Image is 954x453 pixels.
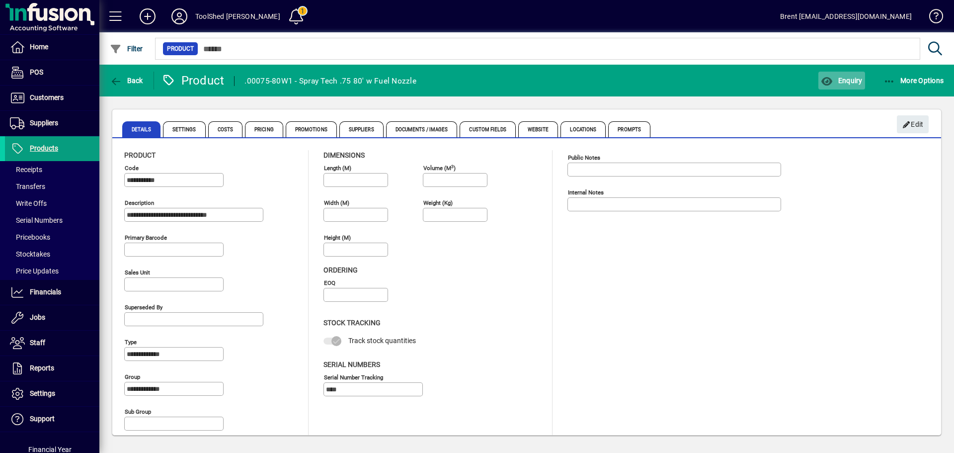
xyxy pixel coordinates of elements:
mat-label: Volume (m ) [423,165,456,172]
a: Customers [5,86,99,110]
span: Products [30,144,58,152]
sup: 3 [451,164,454,169]
span: Pricebooks [10,233,50,241]
a: Jobs [5,305,99,330]
span: Stocktakes [10,250,50,258]
a: Settings [5,381,99,406]
span: Edit [902,116,924,133]
span: Price Updates [10,267,59,275]
span: Support [30,415,55,423]
span: Home [30,43,48,51]
span: Locations [560,121,606,137]
mat-label: Internal Notes [568,189,604,196]
span: Settings [30,389,55,397]
span: Back [110,77,143,85]
span: Settings [163,121,206,137]
span: Suppliers [30,119,58,127]
mat-label: Code [125,165,139,172]
mat-label: Public Notes [568,154,600,161]
mat-label: Description [125,199,154,206]
a: Write Offs [5,195,99,212]
span: Promotions [286,121,337,137]
button: Profile [163,7,195,25]
button: Edit [897,115,929,133]
span: Product [167,44,194,54]
span: Reports [30,364,54,372]
a: Serial Numbers [5,212,99,229]
button: Enquiry [818,72,865,90]
mat-label: Serial Number tracking [324,373,383,380]
span: Serial Numbers [323,361,380,368]
span: Receipts [10,166,42,174]
mat-label: Superseded by [125,304,162,311]
a: Stocktakes [5,246,99,263]
span: Prompts [608,121,650,137]
div: Brent [EMAIL_ADDRESS][DOMAIN_NAME] [780,8,912,24]
span: Product [124,151,156,159]
button: Filter [107,40,146,58]
div: Product [161,73,225,89]
span: Track stock quantities [348,337,416,345]
a: Price Updates [5,263,99,279]
span: Website [518,121,558,137]
button: Add [132,7,163,25]
div: .00075-80W1 - Spray Tech .75 80' w Fuel Nozzle [244,73,416,89]
span: Staff [30,339,45,347]
span: Dimensions [323,151,365,159]
a: Support [5,407,99,432]
span: Filter [110,45,143,53]
a: Home [5,35,99,60]
a: Receipts [5,161,99,178]
span: Serial Numbers [10,216,63,224]
span: Details [122,121,160,137]
button: Back [107,72,146,90]
span: Ordering [323,266,358,274]
span: Costs [208,121,243,137]
mat-label: Width (m) [324,199,349,206]
a: POS [5,60,99,85]
mat-label: Weight (Kg) [423,199,453,206]
span: Financials [30,288,61,296]
mat-label: EOQ [324,279,335,286]
mat-label: Primary barcode [125,234,167,241]
mat-label: Type [125,339,137,346]
app-page-header-button: Back [99,72,154,90]
a: Knowledge Base [922,2,942,34]
span: Stock Tracking [323,319,381,327]
span: Custom Fields [460,121,515,137]
mat-label: Sales unit [125,269,150,276]
span: Write Offs [10,199,47,207]
span: Enquiry [821,77,862,85]
div: ToolShed [PERSON_NAME] [195,8,280,24]
a: Staff [5,331,99,356]
a: Suppliers [5,111,99,136]
button: More Options [881,72,947,90]
a: Financials [5,280,99,305]
span: Customers [30,93,64,101]
span: Jobs [30,313,45,321]
mat-label: Group [125,373,140,380]
span: Transfers [10,182,45,190]
mat-label: Height (m) [324,234,351,241]
a: Transfers [5,178,99,195]
span: POS [30,68,43,76]
a: Pricebooks [5,229,99,246]
span: Documents / Images [386,121,458,137]
span: More Options [883,77,944,85]
mat-label: Sub group [125,408,151,415]
mat-label: Length (m) [324,165,351,172]
span: Suppliers [339,121,384,137]
span: Pricing [245,121,283,137]
a: Reports [5,356,99,381]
